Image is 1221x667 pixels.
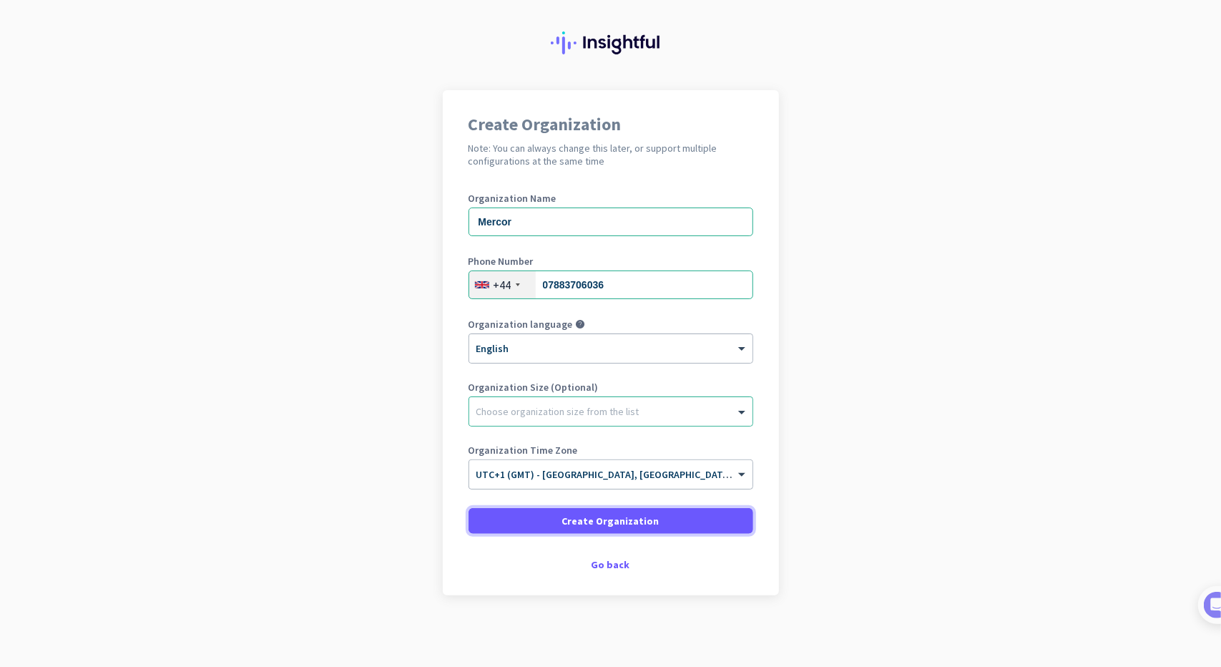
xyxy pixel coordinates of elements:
[551,31,671,54] img: Insightful
[469,382,753,392] label: Organization Size (Optional)
[469,256,753,266] label: Phone Number
[469,142,753,167] h2: Note: You can always change this later, or support multiple configurations at the same time
[469,445,753,455] label: Organization Time Zone
[469,560,753,570] div: Go back
[469,271,753,299] input: 121 234 5678
[469,116,753,133] h1: Create Organization
[562,514,659,528] span: Create Organization
[576,319,586,329] i: help
[469,208,753,236] input: What is the name of your organization?
[469,319,573,329] label: Organization language
[469,508,753,534] button: Create Organization
[494,278,511,292] div: +44
[469,193,753,203] label: Organization Name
